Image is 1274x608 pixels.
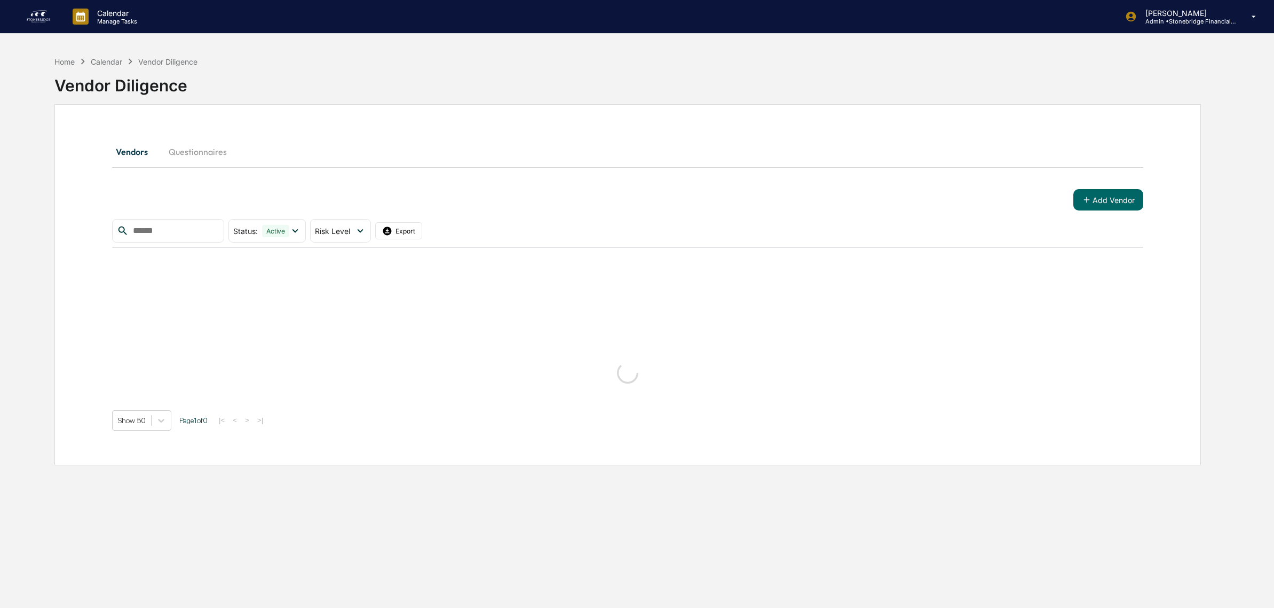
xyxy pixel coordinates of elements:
[230,416,240,425] button: <
[54,57,75,66] div: Home
[315,227,350,236] span: Risk Level
[160,139,235,165] button: Questionnaires
[262,225,289,237] div: Active
[91,57,122,66] div: Calendar
[375,222,422,239] button: Export
[54,67,1201,95] div: Vendor Diligence
[89,18,143,25] p: Manage Tasks
[254,416,266,425] button: >|
[1137,9,1236,18] p: [PERSON_NAME]
[1137,18,1236,25] p: Admin • Stonebridge Financial Group
[216,416,228,425] button: |<
[179,416,208,425] span: Page 1 of 0
[112,139,160,165] button: Vendors
[1073,189,1143,211] button: Add Vendor
[233,227,258,236] span: Status :
[112,139,1143,165] div: secondary tabs example
[138,57,197,66] div: Vendor Diligence
[89,9,143,18] p: Calendar
[242,416,252,425] button: >
[26,8,51,25] img: logo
